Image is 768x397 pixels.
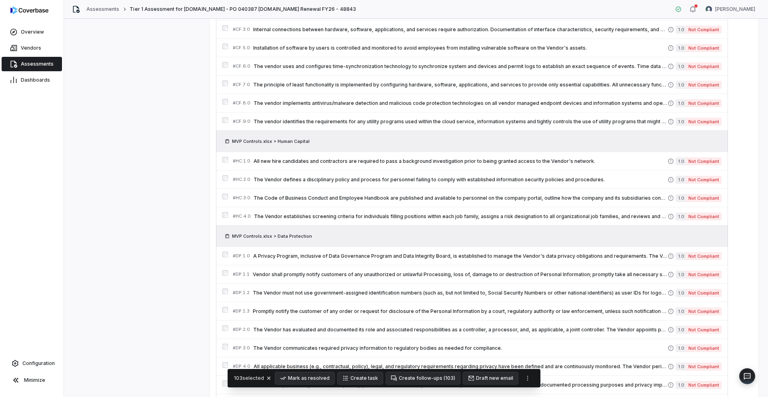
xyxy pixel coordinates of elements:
span: Not Compliant [686,176,722,184]
span: The principle of least functionality is implemented by configuring hardware, software, applicatio... [253,82,668,88]
a: Assessments [86,6,119,12]
span: # CF.5.0 [233,45,250,51]
button: Mark as resolved [275,372,334,384]
span: 1.0 [676,81,686,89]
span: The Vendor has evaluated and documented its role and associated responsibilities as a controller,... [253,327,668,333]
span: # HC.1.0 [233,158,250,164]
span: MVP Controls.xlsx > Human Capital [232,138,310,144]
span: # DP.1.1 [233,271,250,277]
span: 1.0 [676,213,686,221]
span: The Vendor establishes screening criteria for individuals filling positions within each job famil... [254,213,668,220]
button: Minimize [3,372,60,388]
span: # DP.1.0 [233,253,250,259]
span: 1.0 [676,62,686,70]
button: More actions [521,372,534,384]
a: #CF.5.0Installation of software by users is controlled and monitored to avoid employees from inst... [233,39,722,57]
span: # HC.3.0 [233,195,250,201]
span: Installation of software by users is controlled and monitored to avoid employees from installing ... [253,45,668,51]
span: Not Compliant [686,44,722,52]
span: Vendor shall promptly notify customers of any unauthorized or unlawful Processing, loss of, damag... [253,271,668,278]
a: Dashboards [2,73,62,87]
span: 1.0 [676,289,686,297]
a: Assessments [2,57,62,71]
span: Not Compliant [686,326,722,334]
span: All new hire candidates and contractors are required to pass a background investigation prior to ... [254,158,668,164]
span: Not Compliant [686,213,722,221]
a: #DP.3.0The Vendor communicates required privacy information to regulatory bodies as needed for co... [233,339,722,357]
a: #CF.7.0The principle of least functionality is implemented by configuring hardware, software, app... [233,76,722,94]
span: 103 selected [234,374,264,382]
a: #DP.2.0The Vendor has evaluated and documented its role and associated responsibilities as a cont... [233,321,722,339]
a: #CF.6.0The vendor uses and configures time-synchronization technology to synchronize system and d... [233,57,722,75]
span: Configuration [22,360,55,367]
span: The vendor uses and configures time-synchronization technology to synchronize system and devices ... [254,63,668,70]
span: Tier 1 Assessment for [DOMAIN_NAME] - PO 040387 [DOMAIN_NAME] Renewal FY26 - 48843 [130,6,356,12]
span: Not Compliant [686,252,722,260]
a: #CF.8.0The vendor implements antivirus/malware detection and malicious code protection technologi... [233,94,722,112]
span: 1.0 [676,252,686,260]
span: Overview [21,29,44,35]
span: 1.0 [676,363,686,371]
span: Not Compliant [686,194,722,202]
span: Not Compliant [686,118,722,126]
a: Configuration [3,356,60,371]
span: Not Compliant [686,363,722,371]
button: Create task [338,372,383,384]
span: The vendor identifies the requirements for any utility programs used within the cloud service, in... [254,118,668,125]
span: # CF.9.0 [233,118,250,124]
span: The vendor implements antivirus/malware detection and malicious code protection technologies on a... [254,100,668,106]
span: 1.0 [676,99,686,107]
span: The Vendor defines a disciplinary policy and process for personnel failing to comply with establi... [254,176,668,183]
span: Vendors [21,45,41,51]
span: Internal connections between hardware, software, applications, and services require authorization... [253,26,668,33]
span: All applicable business (e.g., contractual, policy), legal, and regulatory requirements regarding... [254,363,668,370]
span: Not Compliant [686,62,722,70]
span: 1.0 [676,326,686,334]
span: 1.0 [676,157,686,165]
span: Not Compliant [686,81,722,89]
span: 1.0 [676,194,686,202]
a: #DP.4.0All applicable business (e.g., contractual, policy), legal, and regulatory requirements re... [233,357,722,375]
span: # CF.3.0 [233,26,250,32]
span: Not Compliant [686,26,722,34]
span: 1.0 [676,271,686,279]
span: # CF.7.0 [233,82,250,88]
span: The Vendor communicates required privacy information to regulatory bodies as needed for compliance. [253,345,668,351]
span: # DP.1.3 [233,308,250,314]
span: Dashboards [21,77,50,83]
span: 1.0 [676,44,686,52]
span: The Vendor must not use government-assigned identification numbers (such as, but not limited to, ... [253,290,668,296]
span: Not Compliant [686,289,722,297]
span: A Privacy Program, inclusive of Data Governance Program and Data Integrity Board, is established ... [253,253,668,259]
a: #DP.1.0A Privacy Program, inclusive of Data Governance Program and Data Integrity Board, is estab... [233,247,722,265]
a: Overview [2,25,62,39]
span: 1.0 [676,26,686,34]
a: #DP.1.1Vendor shall promptly notify customers of any unauthorized or unlawful Processing, loss of... [233,265,722,283]
span: # CF.6.0 [233,63,250,69]
span: 1.0 [676,176,686,184]
span: 1.0 [676,307,686,315]
span: Not Compliant [686,307,722,315]
span: Not Compliant [686,271,722,279]
img: Samuel Folarin avatar [706,6,712,12]
a: #CF.9.0The vendor identifies the requirements for any utility programs used within the cloud serv... [233,112,722,130]
span: MVP Controls.xlsx > Data Protection [232,233,312,239]
span: 1.0 [676,381,686,389]
span: Promptly notify the customer of any order or request for disclosure of the Personal Information b... [253,308,668,315]
a: #HC.1.0All new hire candidates and contractors are required to pass a background investigation pr... [233,152,722,170]
span: Not Compliant [686,157,722,165]
span: # DP.4.0 [233,363,250,369]
span: # DP.1.2 [233,290,250,296]
span: Minimize [24,377,45,383]
a: #CF.3.0Internal connections between hardware, software, applications, and services require author... [233,20,722,38]
span: Not Compliant [686,344,722,352]
span: Assessments [21,61,54,67]
span: # DP.3.0 [233,345,250,351]
span: 1.0 [676,344,686,352]
span: Not Compliant [686,381,722,389]
a: #HC.2.0The Vendor defines a disciplinary policy and process for personnel failing to comply with ... [233,170,722,188]
a: #DP.1.3Promptly notify the customer of any order or request for disclosure of the Personal Inform... [233,302,722,320]
span: # HC.4.0 [233,213,251,219]
button: Draft new email [463,372,518,384]
a: #HC.3.0The Code of Business Conduct and Employee Handbook are published and available to personne... [233,189,722,207]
